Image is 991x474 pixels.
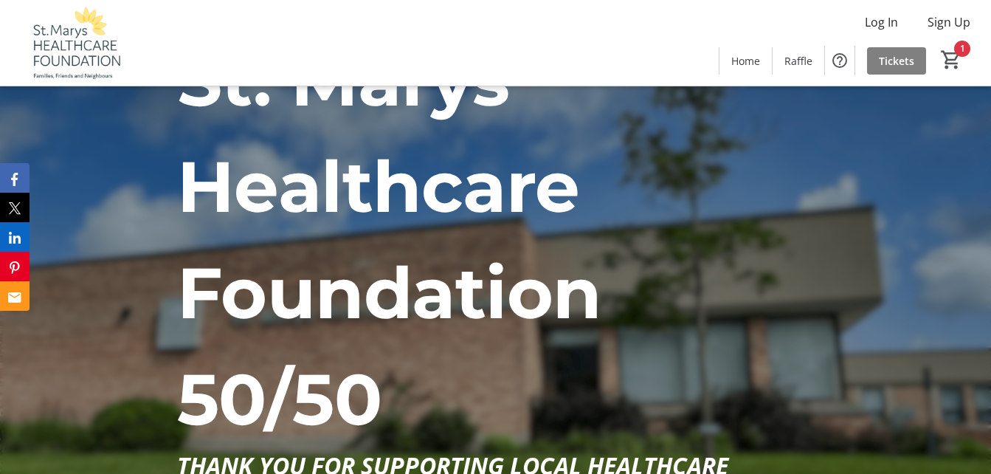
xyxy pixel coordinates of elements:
a: Home [719,47,772,75]
button: Sign Up [916,10,982,34]
a: Tickets [867,47,926,75]
span: Tickets [879,53,914,69]
button: Cart [938,47,964,73]
button: Log In [853,10,910,34]
span: Log In [865,13,898,31]
span: Sign Up [928,13,970,31]
span: Home [731,53,760,69]
button: Help [825,46,854,75]
span: Raffle [784,53,812,69]
img: St. Marys Healthcare Foundation's Logo [9,6,140,80]
a: Raffle [773,47,824,75]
